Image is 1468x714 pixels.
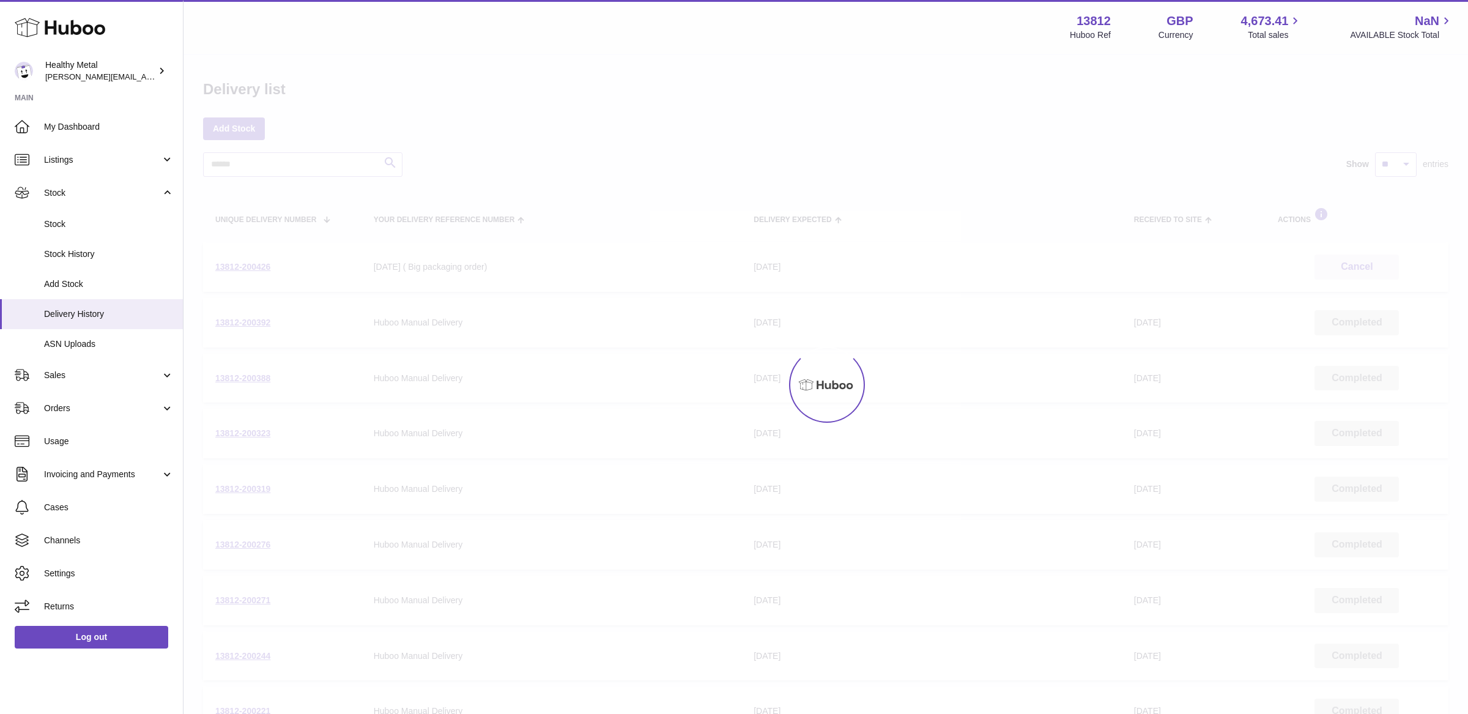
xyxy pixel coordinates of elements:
span: Cases [44,502,174,513]
span: Delivery History [44,308,174,320]
span: Sales [44,370,161,381]
span: Returns [44,601,174,612]
img: jose@healthy-metal.com [15,62,33,80]
a: NaN AVAILABLE Stock Total [1350,13,1453,41]
span: Invoicing and Payments [44,469,161,480]
span: Channels [44,535,174,546]
span: Stock [44,187,161,199]
span: Stock [44,218,174,230]
span: 4,673.41 [1241,13,1289,29]
div: Huboo Ref [1070,29,1111,41]
a: Log out [15,626,168,648]
span: My Dashboard [44,121,174,133]
span: NaN [1415,13,1439,29]
strong: GBP [1166,13,1193,29]
strong: 13812 [1077,13,1111,29]
span: Settings [44,568,174,579]
div: Healthy Metal [45,59,155,83]
span: Add Stock [44,278,174,290]
span: Orders [44,403,161,414]
span: AVAILABLE Stock Total [1350,29,1453,41]
span: ASN Uploads [44,338,174,350]
span: [PERSON_NAME][EMAIL_ADDRESS][DOMAIN_NAME] [45,72,245,81]
a: 4,673.41 Total sales [1241,13,1303,41]
div: Currency [1158,29,1193,41]
span: Stock History [44,248,174,260]
span: Total sales [1248,29,1302,41]
span: Listings [44,154,161,166]
span: Usage [44,436,174,447]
